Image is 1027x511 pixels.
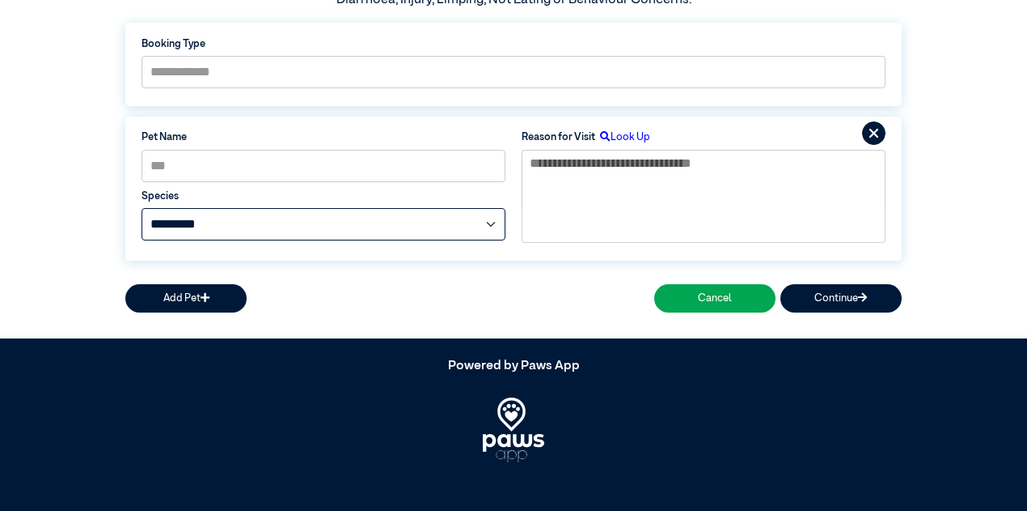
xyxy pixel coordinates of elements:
[654,284,776,313] button: Cancel
[522,130,595,145] label: Reason for Visit
[595,130,650,145] label: Look Up
[125,359,902,374] h5: Powered by Paws App
[142,130,505,145] label: Pet Name
[780,284,902,313] button: Continue
[125,284,247,313] button: Add Pet
[142,189,505,204] label: Species
[483,398,545,462] img: PawsApp
[142,36,885,52] label: Booking Type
